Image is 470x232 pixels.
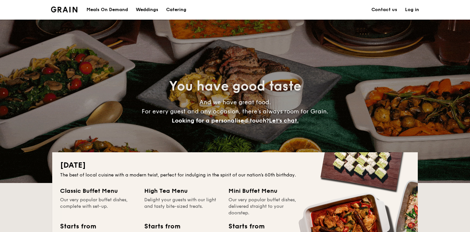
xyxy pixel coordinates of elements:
[60,160,410,171] h2: [DATE]
[144,197,221,216] div: Delight your guests with our light and tasty bite-sized treats.
[172,117,269,124] span: Looking for a personalised touch?
[51,7,77,12] a: Logotype
[144,186,221,195] div: High Tea Menu
[228,186,305,195] div: Mini Buffet Menu
[169,78,301,94] span: You have good taste
[228,197,305,216] div: Our very popular buffet dishes, delivered straight to your doorstep.
[228,222,264,231] div: Starts from
[60,197,136,216] div: Our very popular buffet dishes, complete with set-up.
[60,186,136,195] div: Classic Buffet Menu
[269,117,299,124] span: Let's chat.
[142,99,328,124] span: And we have great food. For every guest and any occasion, there’s always room for Grain.
[144,222,180,231] div: Starts from
[51,7,77,12] img: Grain
[60,172,410,178] div: The best of local cuisine with a modern twist, perfect for indulging in the spirit of our nation’...
[60,222,96,231] div: Starts from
